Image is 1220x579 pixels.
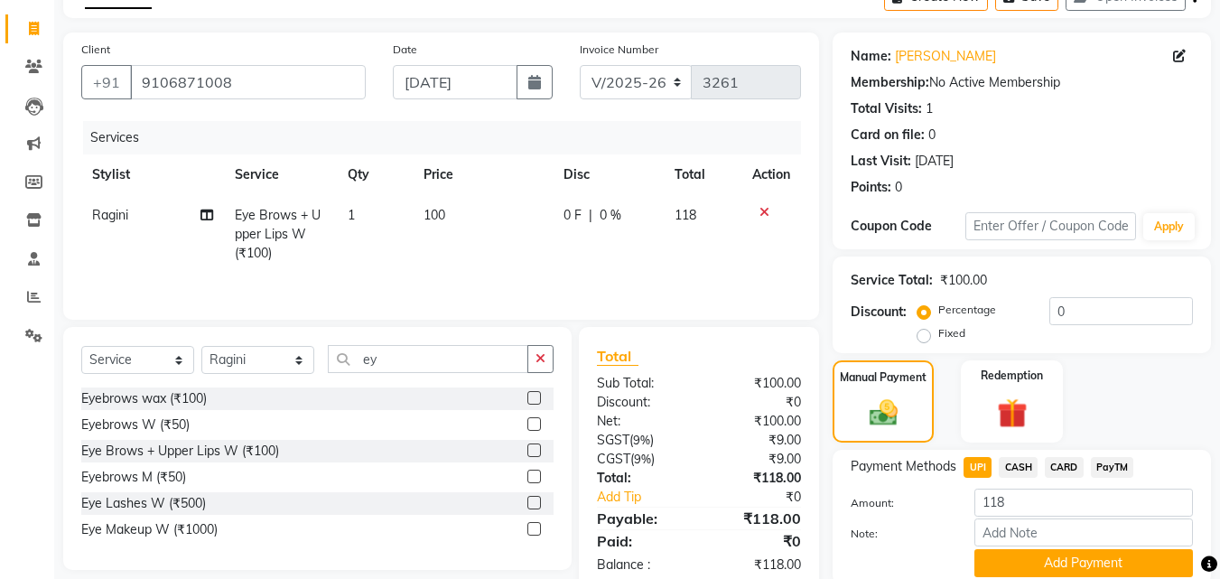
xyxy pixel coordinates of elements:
[851,47,891,66] div: Name:
[83,121,815,154] div: Services
[81,154,224,195] th: Stylist
[699,556,815,574] div: ₹118.00
[583,450,699,469] div: ( )
[675,207,696,223] span: 118
[974,518,1193,546] input: Add Note
[965,212,1136,240] input: Enter Offer / Coupon Code
[597,432,629,448] span: SGST
[81,520,218,539] div: Eye Makeup W (₹1000)
[851,217,964,236] div: Coupon Code
[583,508,699,529] div: Payable:
[348,207,355,223] span: 1
[699,412,815,431] div: ₹100.00
[81,42,110,58] label: Client
[840,369,927,386] label: Manual Payment
[583,374,699,393] div: Sub Total:
[597,451,630,467] span: CGST
[337,154,413,195] th: Qty
[634,452,651,466] span: 9%
[1143,213,1195,240] button: Apply
[597,347,638,366] span: Total
[580,42,658,58] label: Invoice Number
[928,126,936,145] div: 0
[393,42,417,58] label: Date
[413,154,553,195] th: Price
[81,494,206,513] div: Eye Lashes W (₹500)
[81,442,279,461] div: Eye Brows + Upper Lips W (₹100)
[633,433,650,447] span: 9%
[130,65,366,99] input: Search by Name/Mobile/Email/Code
[699,530,815,552] div: ₹0
[583,556,699,574] div: Balance :
[974,489,1193,517] input: Amount
[81,468,186,487] div: Eyebrows M (₹50)
[699,431,815,450] div: ₹9.00
[583,488,718,507] a: Add Tip
[837,495,960,511] label: Amount:
[699,469,815,488] div: ₹118.00
[926,99,933,118] div: 1
[895,47,996,66] a: [PERSON_NAME]
[1091,457,1134,478] span: PayTM
[988,395,1037,432] img: _gift.svg
[981,368,1043,384] label: Redemption
[589,206,592,225] span: |
[851,126,925,145] div: Card on file:
[583,530,699,552] div: Paid:
[837,526,960,542] label: Note:
[964,457,992,478] span: UPI
[224,154,338,195] th: Service
[81,416,190,434] div: Eyebrows W (₹50)
[719,488,815,507] div: ₹0
[583,469,699,488] div: Total:
[851,73,929,92] div: Membership:
[583,412,699,431] div: Net:
[424,207,445,223] span: 100
[92,207,128,223] span: Ragini
[915,152,954,171] div: [DATE]
[851,152,911,171] div: Last Visit:
[851,73,1193,92] div: No Active Membership
[583,431,699,450] div: ( )
[235,207,321,261] span: Eye Brows + Upper Lips W (₹100)
[895,178,902,197] div: 0
[851,303,907,322] div: Discount:
[861,397,907,429] img: _cash.svg
[699,450,815,469] div: ₹9.00
[851,178,891,197] div: Points:
[938,302,996,318] label: Percentage
[699,508,815,529] div: ₹118.00
[699,374,815,393] div: ₹100.00
[851,99,922,118] div: Total Visits:
[974,549,1193,577] button: Add Payment
[563,206,582,225] span: 0 F
[1045,457,1084,478] span: CARD
[938,325,965,341] label: Fixed
[328,345,528,373] input: Search or Scan
[699,393,815,412] div: ₹0
[600,206,621,225] span: 0 %
[583,393,699,412] div: Discount:
[940,271,987,290] div: ₹100.00
[553,154,664,195] th: Disc
[999,457,1038,478] span: CASH
[851,457,956,476] span: Payment Methods
[664,154,742,195] th: Total
[741,154,801,195] th: Action
[81,389,207,408] div: Eyebrows wax (₹100)
[81,65,132,99] button: +91
[851,271,933,290] div: Service Total:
